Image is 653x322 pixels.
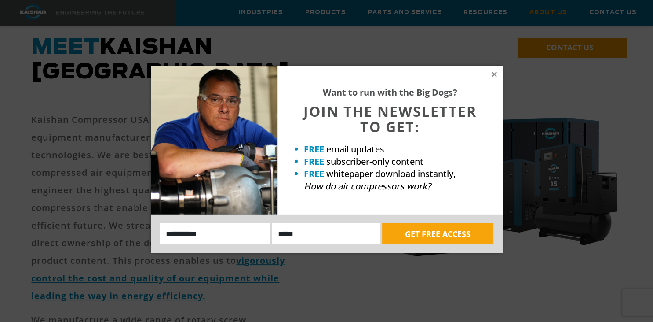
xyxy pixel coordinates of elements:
span: whitepaper download instantly, [326,168,456,180]
input: Name: [160,223,270,244]
input: Email [272,223,380,244]
strong: FREE [304,143,324,155]
strong: FREE [304,155,324,167]
strong: FREE [304,168,324,180]
button: Close [490,70,498,78]
em: How do air compressors work? [304,180,431,192]
span: email updates [326,143,384,155]
span: subscriber-only content [326,155,423,167]
button: GET FREE ACCESS [382,223,493,244]
span: JOIN THE NEWSLETTER TO GET: [303,102,477,136]
strong: Want to run with the Big Dogs? [323,86,457,98]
